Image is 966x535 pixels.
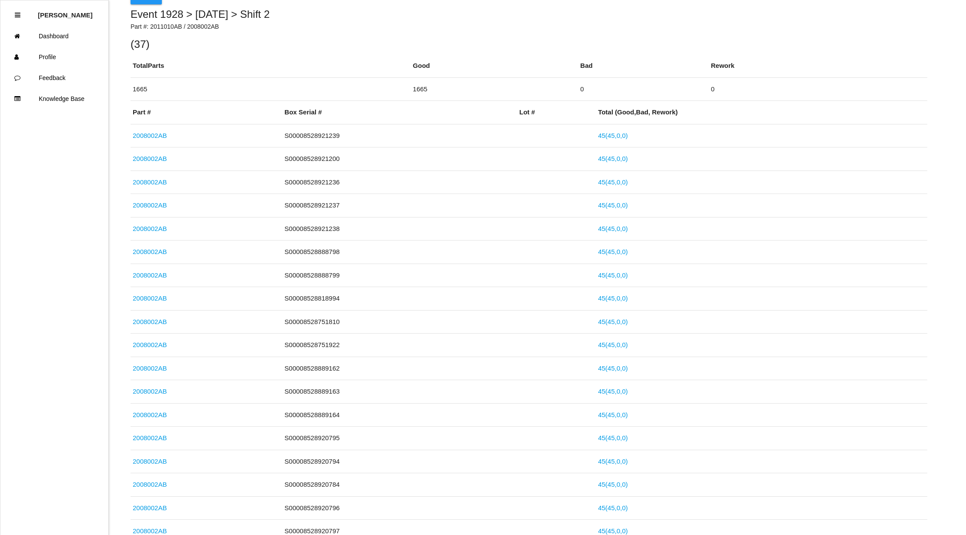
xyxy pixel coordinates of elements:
[131,9,927,20] h5: Event 1928 > [DATE] > Shift 2
[131,77,411,101] td: 1665
[598,132,627,139] a: 45(45,0,0)
[598,178,627,186] a: 45(45,0,0)
[133,271,167,279] a: 2008002AB
[598,527,627,535] a: 45(45,0,0)
[15,5,20,26] div: Close
[282,217,517,241] td: S00008528921238
[133,481,167,488] a: 2008002AB
[282,194,517,217] td: S00008528921237
[133,388,167,395] a: 2008002AB
[133,458,167,465] a: 2008002AB
[282,427,517,450] td: S00008528920795
[282,101,517,124] th: Box Serial #
[133,132,167,139] a: 2008002AB
[709,77,927,101] td: 0
[131,54,411,77] th: Total Parts
[598,294,627,302] a: 45(45,0,0)
[598,201,627,209] a: 45(45,0,0)
[133,201,167,209] a: 2008002AB
[282,496,517,520] td: S00008528920796
[598,318,627,325] a: 45(45,0,0)
[282,171,517,194] td: S00008528921236
[282,241,517,264] td: S00008528888798
[282,264,517,287] td: S00008528888799
[598,458,627,465] a: 45(45,0,0)
[282,124,517,147] td: S00008528921239
[596,101,927,124] th: Total ( Good , Bad , Rework)
[598,155,627,162] a: 45(45,0,0)
[598,434,627,441] a: 45(45,0,0)
[133,178,167,186] a: 2008002AB
[131,101,282,124] th: Part #
[133,248,167,255] a: 2008002AB
[411,77,578,101] td: 1665
[598,271,627,279] a: 45(45,0,0)
[133,364,167,372] a: 2008002AB
[133,318,167,325] a: 2008002AB
[282,403,517,427] td: S00008528889164
[133,527,167,535] a: 2008002AB
[282,310,517,334] td: S00008528751810
[598,341,627,348] a: 45(45,0,0)
[709,54,927,77] th: Rework
[598,411,627,418] a: 45(45,0,0)
[598,248,627,255] a: 45(45,0,0)
[282,147,517,171] td: S00008528921200
[0,67,108,88] a: Feedback
[131,38,927,50] h5: ( 37 )
[38,5,93,19] p: Diana Harris
[282,450,517,473] td: S00008528920794
[598,364,627,372] a: 45(45,0,0)
[133,225,167,232] a: 2008002AB
[133,434,167,441] a: 2008002AB
[282,287,517,311] td: S00008528818994
[282,357,517,380] td: S00008528889162
[282,473,517,497] td: S00008528920784
[133,504,167,512] a: 2008002AB
[598,388,627,395] a: 45(45,0,0)
[282,334,517,357] td: S00008528751922
[131,22,927,31] p: Part #: 2011010AB / 2008002AB
[0,26,108,47] a: Dashboard
[598,504,627,512] a: 45(45,0,0)
[133,155,167,162] a: 2008002AB
[133,341,167,348] a: 2008002AB
[282,380,517,404] td: S00008528889163
[133,411,167,418] a: 2008002AB
[0,47,108,67] a: Profile
[578,77,709,101] td: 0
[598,225,627,232] a: 45(45,0,0)
[411,54,578,77] th: Good
[598,481,627,488] a: 45(45,0,0)
[0,88,108,109] a: Knowledge Base
[133,294,167,302] a: 2008002AB
[578,54,709,77] th: Bad
[517,101,596,124] th: Lot #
